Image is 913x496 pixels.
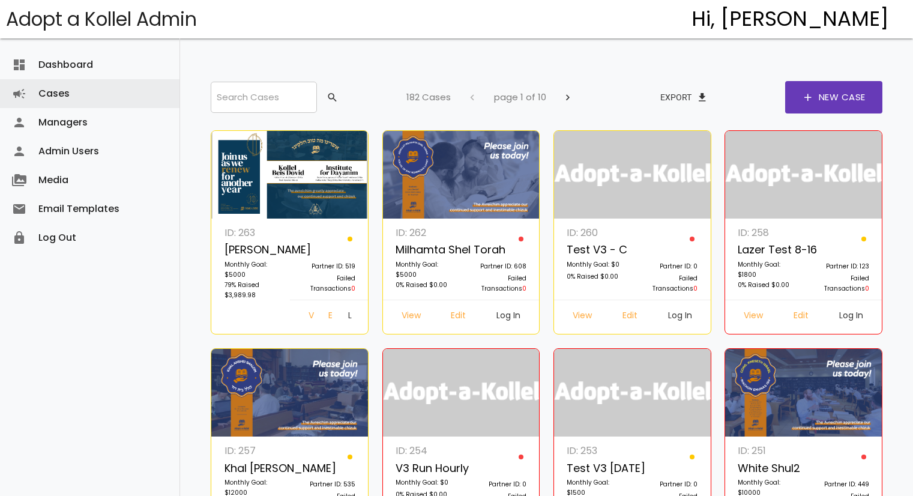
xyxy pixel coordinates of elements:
a: Log In [339,306,359,328]
h4: Hi, [PERSON_NAME] [692,8,889,31]
span: search [327,86,339,108]
a: View [392,306,430,328]
p: Partner ID: 0 [639,479,698,491]
p: ID: 257 [224,443,283,459]
span: 0 [865,284,869,293]
span: add [802,81,814,113]
p: Test V3 [DATE] [567,459,625,478]
i: lock [12,223,26,252]
a: Edit [784,306,818,328]
i: person [12,108,26,137]
p: ID: 262 [396,225,454,241]
button: search [317,86,346,108]
span: 0 [522,284,526,293]
p: Partner ID: 0 [639,261,698,273]
p: v3 run hourly [396,459,454,478]
p: Partner ID: 535 [297,479,355,491]
a: Log In [830,306,873,328]
a: Log In [487,306,530,328]
a: View [299,306,319,328]
a: ID: 260 Test v3 - c Monthly Goal: $0 0% Raised $0.00 [560,225,632,300]
a: Log In [658,306,702,328]
p: Monthly Goal: $0 [567,259,625,271]
p: Failed Transactions [468,273,526,294]
button: chevron_right [552,86,583,108]
a: Partner ID: 123 Failed Transactions0 [803,225,875,300]
p: ID: 254 [396,443,454,459]
p: Khal [PERSON_NAME] [224,459,283,478]
a: ID: 262 Milhamta Shel Torah Monthly Goal: $5000 0% Raised $0.00 [389,225,461,300]
p: Test v3 - c [567,241,625,259]
p: page 1 of 10 [494,89,546,105]
img: I2vVEkmzLd.fvn3D5NTra.png [211,131,368,219]
p: 79% Raised $3,989.98 [224,280,283,300]
p: Monthly Goal: $5000 [224,259,283,280]
p: 182 Cases [406,89,451,105]
img: 6GPLfb0Mk4.zBtvR2DLF4.png [725,349,882,437]
a: Partner ID: 608 Failed Transactions0 [461,225,533,300]
p: White Shul2 [738,459,797,478]
p: ID: 253 [567,443,625,459]
a: Edit [613,306,647,328]
p: ID: 251 [738,443,797,459]
img: zYFEr1Um4q.FynfSIG0iD.jpg [211,349,368,437]
p: Monthly Goal: $1800 [738,259,797,280]
img: logonobg.png [554,131,711,219]
p: [PERSON_NAME] [224,241,283,259]
p: Partner ID: 0 [468,479,526,491]
p: Partner ID: 123 [810,261,869,273]
p: Monthly Goal: $0 [396,477,454,489]
a: Partner ID: 519 Failed Transactions0 [290,225,362,300]
p: Failed Transactions [297,273,355,294]
a: View [563,306,601,328]
p: 0% Raised $0.00 [738,280,797,292]
a: View [734,306,773,328]
a: Edit [441,306,475,328]
span: 0 [693,284,698,293]
p: Failed Transactions [810,273,869,294]
span: file_download [696,86,708,108]
span: 0 [351,284,355,293]
a: addNew Case [785,81,882,113]
i: perm_media [12,166,26,195]
p: Milhamta Shel Torah [396,241,454,259]
img: logonobg.png [725,131,882,219]
p: Partner ID: 519 [297,261,355,273]
i: email [12,195,26,223]
p: ID: 258 [738,225,797,241]
p: 0% Raised $0.00 [567,271,625,283]
p: Lazer Test 8-16 [738,241,797,259]
a: ID: 263 [PERSON_NAME] Monthly Goal: $5000 79% Raised $3,989.98 [217,225,289,306]
a: ID: 258 Lazer Test 8-16 Monthly Goal: $1800 0% Raised $0.00 [731,225,803,300]
p: Partner ID: 608 [468,261,526,273]
i: dashboard [12,50,26,79]
button: Exportfile_download [651,86,718,108]
i: campaign [12,79,26,108]
a: Partner ID: 0 Failed Transactions0 [632,225,704,300]
span: chevron_right [562,86,574,108]
img: z9NQUo20Gg.X4VDNcvjTb.jpg [383,131,540,219]
p: ID: 260 [567,225,625,241]
p: 0% Raised $0.00 [396,280,454,292]
p: Partner ID: 449 [810,479,869,491]
img: logonobg.png [383,349,540,437]
p: Failed Transactions [639,273,698,294]
a: Edit [319,306,339,328]
p: ID: 263 [224,225,283,241]
i: person [12,137,26,166]
p: Monthly Goal: $5000 [396,259,454,280]
img: logonobg.png [554,349,711,437]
